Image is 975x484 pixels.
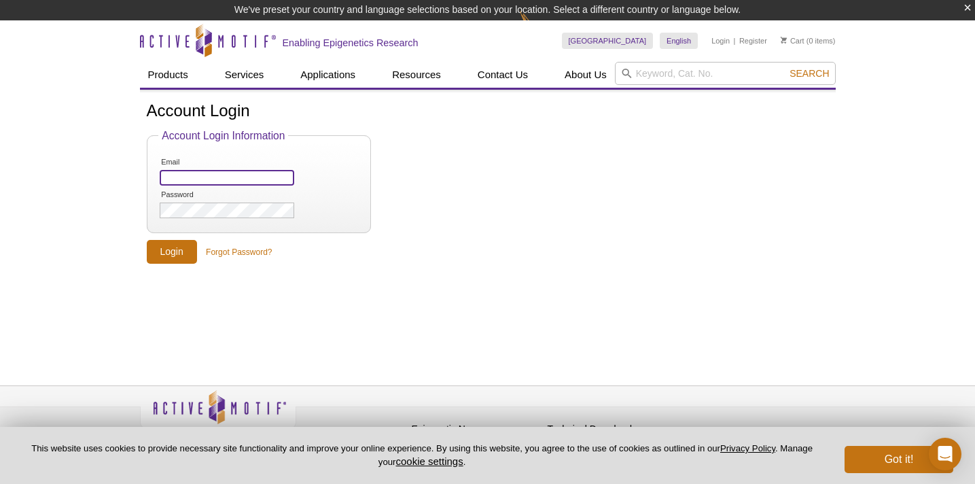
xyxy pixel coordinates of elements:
img: Your Cart [781,37,787,44]
a: Products [140,62,196,88]
img: Change Here [520,10,556,42]
button: Got it! [845,446,953,473]
a: Contact Us [469,62,536,88]
h2: Enabling Epigenetics Research [283,37,419,49]
table: Click to Verify - This site chose Symantec SSL for secure e-commerce and confidential communicati... [684,410,785,440]
p: This website uses cookies to provide necessary site functionality and improve your online experie... [22,443,822,468]
div: Open Intercom Messenger [929,438,961,470]
legend: Account Login Information [158,130,288,142]
h4: Epigenetic News [412,423,541,435]
a: About Us [556,62,615,88]
img: Active Motif, [140,386,296,441]
a: Register [739,36,767,46]
input: Login [147,240,197,264]
button: cookie settings [395,455,463,467]
a: Applications [292,62,364,88]
li: | [734,33,736,49]
label: Password [160,190,229,199]
input: Keyword, Cat. No. [615,62,836,85]
span: Search [790,68,829,79]
a: Services [217,62,272,88]
a: Privacy Policy [720,443,775,453]
button: Search [785,67,833,80]
a: Forgot Password? [206,246,272,258]
a: Resources [384,62,449,88]
a: Cart [781,36,804,46]
h4: Technical Downloads [548,423,677,435]
h1: Account Login [147,102,829,122]
a: [GEOGRAPHIC_DATA] [562,33,654,49]
a: Login [711,36,730,46]
a: English [660,33,698,49]
li: (0 items) [781,33,836,49]
a: Privacy Policy [303,421,356,442]
label: Email [160,158,229,167]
